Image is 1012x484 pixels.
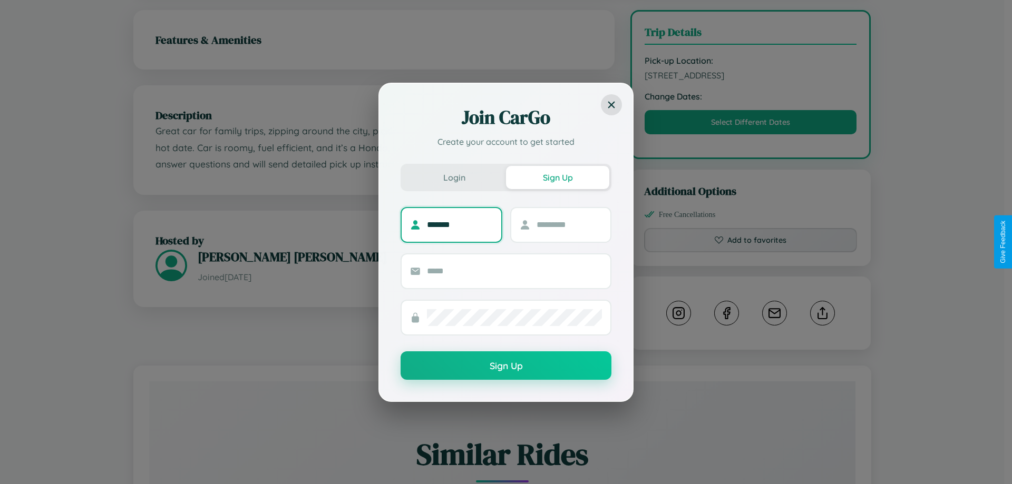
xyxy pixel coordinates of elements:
button: Sign Up [401,351,611,380]
button: Sign Up [506,166,609,189]
div: Give Feedback [999,221,1007,263]
button: Login [403,166,506,189]
p: Create your account to get started [401,135,611,148]
h2: Join CarGo [401,105,611,130]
